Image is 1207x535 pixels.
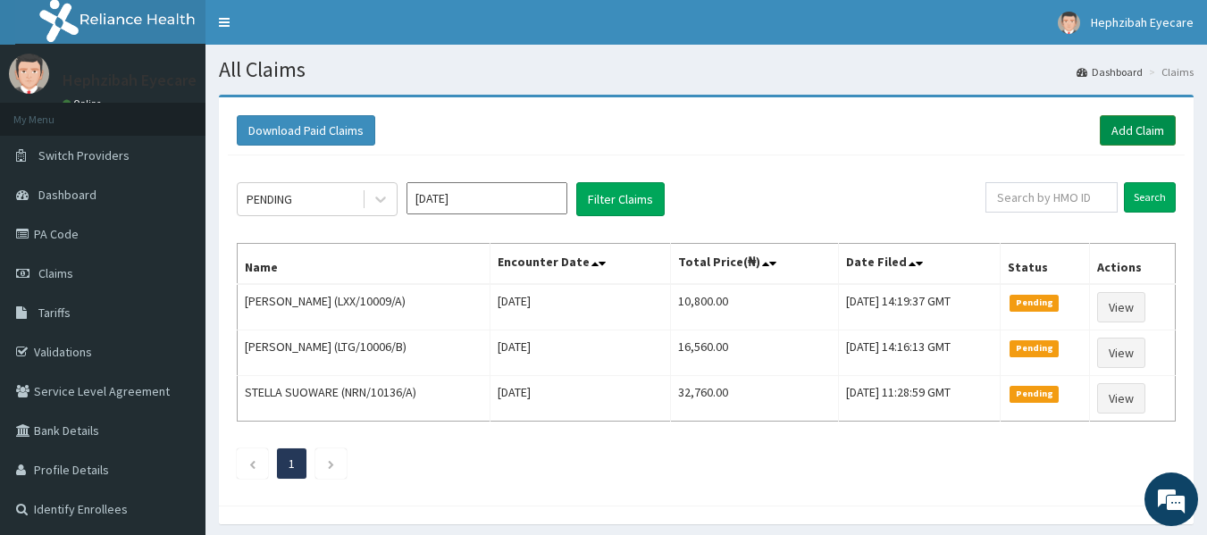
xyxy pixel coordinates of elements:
[9,54,49,94] img: User Image
[1097,338,1145,368] a: View
[1100,115,1176,146] a: Add Claim
[238,330,490,376] td: [PERSON_NAME] (LTG/10006/B)
[247,190,292,208] div: PENDING
[38,305,71,321] span: Tariffs
[490,330,671,376] td: [DATE]
[63,72,197,88] p: Hephzibah Eyecare
[289,456,295,472] a: Page 1 is your current page
[671,244,839,285] th: Total Price(₦)
[1010,295,1059,311] span: Pending
[671,330,839,376] td: 16,560.00
[1089,244,1175,285] th: Actions
[490,284,671,330] td: [DATE]
[1010,386,1059,402] span: Pending
[248,456,256,472] a: Previous page
[1010,340,1059,356] span: Pending
[38,187,96,203] span: Dashboard
[1058,12,1080,34] img: User Image
[238,376,490,422] td: STELLA SUOWARE (NRN/10136/A)
[327,456,335,472] a: Next page
[38,147,130,163] span: Switch Providers
[1097,383,1145,414] a: View
[238,284,490,330] td: [PERSON_NAME] (LXX/10009/A)
[219,58,1194,81] h1: All Claims
[839,284,1001,330] td: [DATE] 14:19:37 GMT
[63,97,105,110] a: Online
[407,182,567,214] input: Select Month and Year
[839,244,1001,285] th: Date Filed
[839,376,1001,422] td: [DATE] 11:28:59 GMT
[839,330,1001,376] td: [DATE] 14:16:13 GMT
[238,244,490,285] th: Name
[1124,182,1176,213] input: Search
[671,284,839,330] td: 10,800.00
[576,182,665,216] button: Filter Claims
[1097,292,1145,322] a: View
[1091,14,1194,30] span: Hephzibah Eyecare
[38,265,73,281] span: Claims
[490,376,671,422] td: [DATE]
[671,376,839,422] td: 32,760.00
[1144,64,1194,79] li: Claims
[985,182,1118,213] input: Search by HMO ID
[490,244,671,285] th: Encounter Date
[1001,244,1090,285] th: Status
[237,115,375,146] button: Download Paid Claims
[1077,64,1143,79] a: Dashboard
